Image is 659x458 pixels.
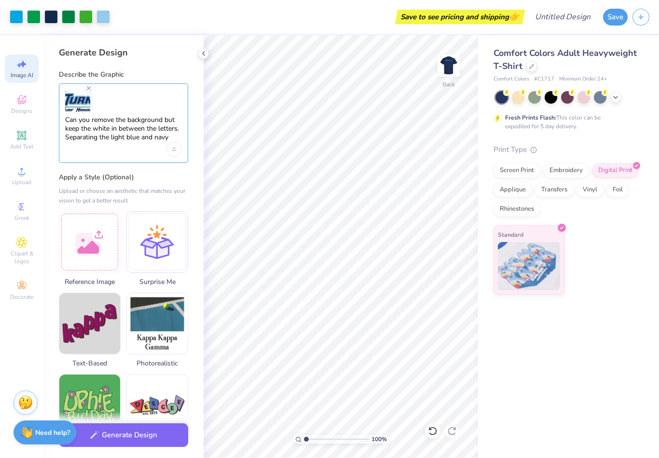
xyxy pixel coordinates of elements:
[559,75,607,83] span: Minimum Order: 24 +
[494,75,529,83] span: Comfort Colors
[494,163,540,178] div: Screen Print
[543,163,589,178] div: Embroidery
[126,277,188,287] span: Surprise Me
[509,11,520,22] span: 👉
[534,75,554,83] span: # C1717
[127,293,188,354] img: Photorealistic
[35,428,70,437] strong: Need help?
[59,186,188,205] div: Upload or choose an aesthetic that matches your vision to get a better result
[59,293,120,354] img: Text-Based
[5,250,39,265] span: Clipart & logos
[494,202,540,216] div: Rhinestones
[498,242,560,290] img: Standard
[10,143,33,150] span: Add Text
[527,7,598,27] input: Untitled Design
[59,375,120,435] img: 60s & 70s
[494,144,640,155] div: Print Type
[127,375,188,435] img: 80s & 90s
[59,47,188,58] div: Generate Design
[59,70,188,80] label: Describe the Graphic
[371,435,387,444] span: 100 %
[606,183,629,197] div: Foil
[10,293,33,301] span: Decorate
[126,358,188,368] span: Photorealistic
[439,56,458,75] img: Back
[166,141,182,157] div: Upload image
[59,358,121,368] span: Text-Based
[65,87,90,112] img: Upload 1
[535,183,574,197] div: Transfers
[85,84,93,92] svg: Remove uploaded image
[11,71,33,79] span: Image AI
[494,47,637,72] span: Comfort Colors Adult Heavyweight T-Shirt
[592,163,639,178] div: Digital Print
[14,214,29,222] span: Greek
[494,183,532,197] div: Applique
[577,183,604,197] div: Vinyl
[59,423,188,447] button: Generate Design
[65,116,182,142] textarea: Can you remove the background but keep the white in between the letters. Separating the light blu...
[59,173,188,182] label: Apply a Style (Optional)
[398,10,522,24] div: Save to see pricing and shipping
[603,9,628,26] button: Save
[505,114,556,121] strong: Fresh Prints Flash:
[498,229,523,240] span: Standard
[442,80,455,89] div: Back
[59,277,121,287] span: Reference Image
[12,178,31,186] span: Upload
[11,107,32,115] span: Designs
[505,113,624,131] div: This color can be expedited for 5 day delivery.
